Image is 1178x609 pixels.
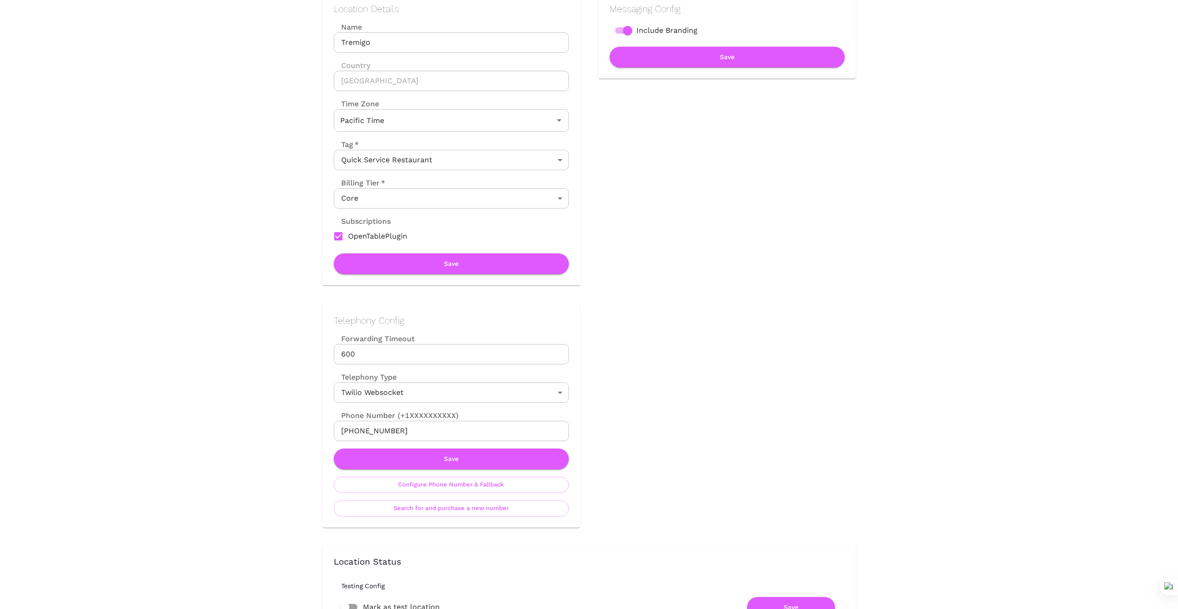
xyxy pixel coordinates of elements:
[334,557,845,567] h3: Location Status
[334,449,569,469] button: Save
[334,253,569,274] button: Save
[334,98,569,109] label: Time Zone
[334,333,569,344] label: Forwarding Timeout
[348,231,407,242] span: OpenTablePlugin
[334,178,385,188] label: Billing Tier
[334,382,569,403] div: Twilio Websocket
[334,60,569,71] label: Country
[334,500,569,517] button: Search for and purchase a new number
[334,139,359,150] label: Tag
[553,114,566,127] button: Open
[610,3,845,14] h2: Messaging Config
[334,477,569,493] button: Configure Phone Number & Fallback
[334,22,569,32] label: Name
[334,410,569,421] label: Phone Number (+1XXXXXXXXXX)
[636,25,698,36] span: Include Branding
[334,3,569,14] h2: Location Details
[334,216,391,227] label: Subscriptions
[334,150,569,170] div: Quick Service Restaurant
[334,315,569,326] h2: Telephony Config
[610,47,845,68] button: Save
[341,582,852,590] h6: Testing Config
[334,372,397,382] label: Telephony Type
[334,188,569,209] div: Core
